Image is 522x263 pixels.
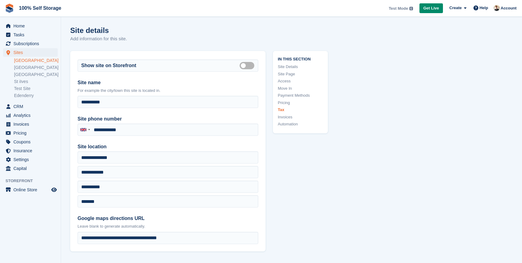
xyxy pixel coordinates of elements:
[14,58,58,63] a: [GEOGRAPHIC_DATA]
[13,48,50,57] span: Sites
[78,143,258,150] label: Site location
[70,26,127,34] h1: Site details
[3,186,58,194] a: menu
[13,186,50,194] span: Online Store
[78,79,258,86] label: Site name
[501,5,517,11] span: Account
[389,5,408,12] span: Test Mode
[278,71,323,77] a: Site Page
[3,146,58,155] a: menu
[13,146,50,155] span: Insurance
[13,129,50,137] span: Pricing
[3,111,58,120] a: menu
[16,3,64,13] a: 100% Self Storage
[78,88,258,94] p: For example the city/town this site is located in.
[3,138,58,146] a: menu
[70,35,127,42] p: Add information for this site.
[5,4,14,13] img: stora-icon-8386f47178a22dfd0bd8f6a31ec36ba5ce8667c1dd55bd0f319d3a0aa187defe.svg
[13,111,50,120] span: Analytics
[13,155,50,164] span: Settings
[14,79,58,85] a: St iIves
[78,215,258,222] label: Google maps directions URL
[50,186,58,193] a: Preview store
[278,56,323,62] span: In this section
[14,86,58,92] a: Test Site
[13,164,50,173] span: Capital
[3,155,58,164] a: menu
[14,65,58,70] a: [GEOGRAPHIC_DATA]
[278,64,323,70] a: Site Details
[3,39,58,48] a: menu
[423,5,439,11] span: Get Live
[13,102,50,111] span: CRM
[449,5,462,11] span: Create
[81,62,136,69] label: Show site on Storefront
[3,48,58,57] a: menu
[14,72,58,77] a: [GEOGRAPHIC_DATA]
[240,65,257,66] label: Is public
[13,31,50,39] span: Tasks
[78,223,258,229] p: Leave blank to generate automatically.
[3,22,58,30] a: menu
[419,3,443,13] a: Get Live
[3,120,58,128] a: menu
[278,114,323,120] a: Invoices
[3,31,58,39] a: menu
[278,100,323,106] a: Pricing
[78,124,92,135] div: United Kingdom: +44
[13,138,50,146] span: Coupons
[78,115,258,123] label: Site phone number
[409,7,413,10] img: icon-info-grey-7440780725fd019a000dd9b08b2336e03edf1995a4989e88bcd33f0948082b44.svg
[5,178,61,184] span: Storefront
[13,22,50,30] span: Home
[3,164,58,173] a: menu
[3,129,58,137] a: menu
[278,78,323,84] a: Access
[278,121,323,127] a: Automation
[278,85,323,92] a: Move In
[480,5,488,11] span: Help
[13,39,50,48] span: Subscriptions
[278,92,323,99] a: Payment Methods
[14,93,58,99] a: Edenderry
[494,5,500,11] img: Oliver
[3,102,58,111] a: menu
[13,120,50,128] span: Invoices
[278,107,323,113] a: Tax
